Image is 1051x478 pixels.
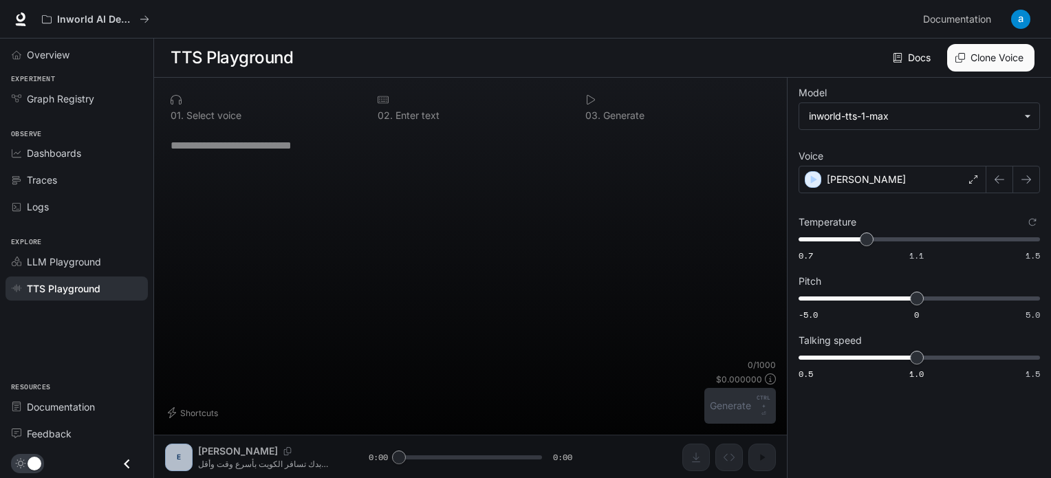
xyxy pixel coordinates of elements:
p: Inworld AI Demos [57,14,134,25]
button: User avatar [1007,6,1034,33]
h1: TTS Playground [171,44,293,72]
span: Overview [27,47,69,62]
p: 0 3 . [585,111,600,120]
p: Model [799,88,827,98]
p: Generate [600,111,644,120]
span: 1.1 [909,250,924,261]
a: Docs [890,44,936,72]
span: Feedback [27,426,72,441]
p: Voice [799,151,823,161]
p: Talking speed [799,336,862,345]
span: Dark mode toggle [28,455,41,470]
p: Select voice [184,111,241,120]
button: Shortcuts [165,402,224,424]
a: Documentation [918,6,1001,33]
p: Enter text [393,111,440,120]
span: -5.0 [799,309,818,321]
button: All workspaces [36,6,155,33]
a: Feedback [6,422,148,446]
p: $ 0.000000 [716,373,762,385]
span: 0 [914,309,919,321]
span: 0.5 [799,368,813,380]
div: inworld-tts-1-max [809,109,1017,123]
span: TTS Playground [27,281,100,296]
button: Close drawer [111,450,142,478]
img: User avatar [1011,10,1030,29]
p: [PERSON_NAME] [827,173,906,186]
p: Temperature [799,217,856,227]
button: Reset to default [1025,215,1040,230]
span: 1.5 [1026,250,1040,261]
a: Traces [6,168,148,192]
a: TTS Playground [6,276,148,301]
span: Documentation [923,11,991,28]
a: Dashboards [6,141,148,165]
span: Dashboards [27,146,81,160]
span: 1.5 [1026,368,1040,380]
span: LLM Playground [27,254,101,269]
span: Logs [27,199,49,214]
span: 1.0 [909,368,924,380]
span: Graph Registry [27,91,94,106]
p: 0 1 . [171,111,184,120]
span: Documentation [27,400,95,414]
p: Pitch [799,276,821,286]
span: 5.0 [1026,309,1040,321]
span: 0.7 [799,250,813,261]
a: Documentation [6,395,148,419]
a: LLM Playground [6,250,148,274]
a: Overview [6,43,148,67]
div: inworld-tts-1-max [799,103,1039,129]
p: 0 2 . [378,111,393,120]
span: Traces [27,173,57,187]
p: 0 / 1000 [748,359,776,371]
button: Clone Voice [947,44,1034,72]
a: Graph Registry [6,87,148,111]
a: Logs [6,195,148,219]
